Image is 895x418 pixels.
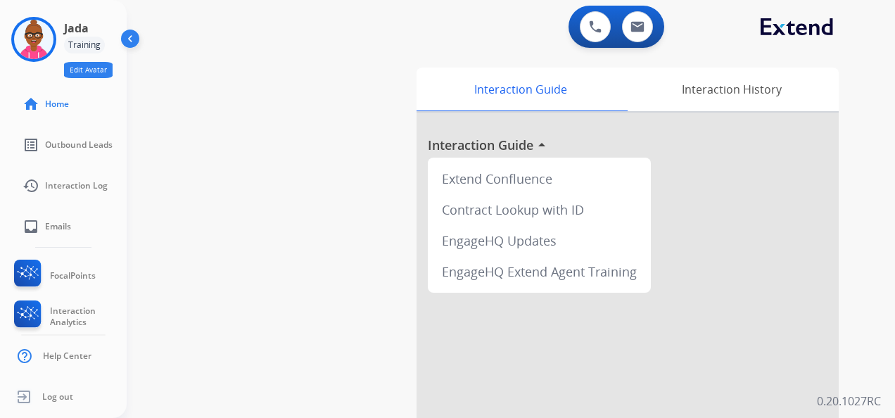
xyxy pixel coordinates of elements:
[624,68,839,111] div: Interaction History
[45,99,69,110] span: Home
[45,139,113,151] span: Outbound Leads
[45,180,108,191] span: Interaction Log
[64,62,113,78] button: Edit Avatar
[23,137,39,153] mat-icon: list_alt
[45,221,71,232] span: Emails
[417,68,624,111] div: Interaction Guide
[433,225,645,256] div: EngageHQ Updates
[11,300,127,333] a: Interaction Analytics
[11,260,96,292] a: FocalPoints
[14,20,53,59] img: avatar
[50,270,96,281] span: FocalPoints
[23,177,39,194] mat-icon: history
[23,218,39,235] mat-icon: inbox
[64,37,105,53] div: Training
[50,305,127,328] span: Interaction Analytics
[433,194,645,225] div: Contract Lookup with ID
[42,391,73,403] span: Log out
[817,393,881,410] p: 0.20.1027RC
[64,20,89,37] h3: Jada
[43,350,91,362] span: Help Center
[23,96,39,113] mat-icon: home
[433,256,645,287] div: EngageHQ Extend Agent Training
[433,163,645,194] div: Extend Confluence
